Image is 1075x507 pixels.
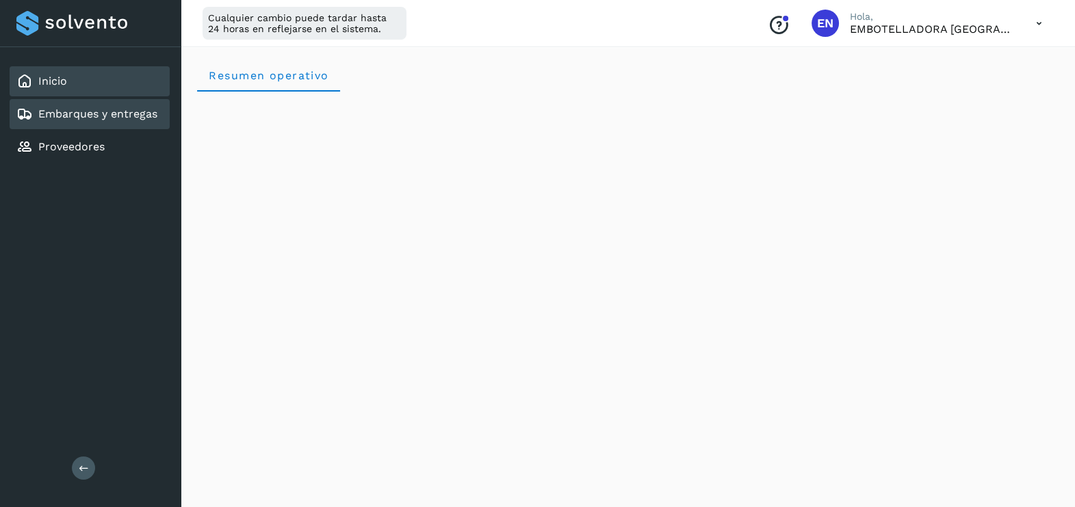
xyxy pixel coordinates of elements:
[10,66,170,96] div: Inicio
[38,74,67,87] a: Inicio
[38,140,105,153] a: Proveedores
[203,7,406,40] div: Cualquier cambio puede tardar hasta 24 horas en reflejarse en el sistema.
[38,107,157,120] a: Embarques y entregas
[10,132,170,162] div: Proveedores
[208,69,329,82] span: Resumen operativo
[10,99,170,129] div: Embarques y entregas
[850,23,1014,36] p: EMBOTELLADORA NIAGARA DE MEXICO
[850,11,1014,23] p: Hola,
